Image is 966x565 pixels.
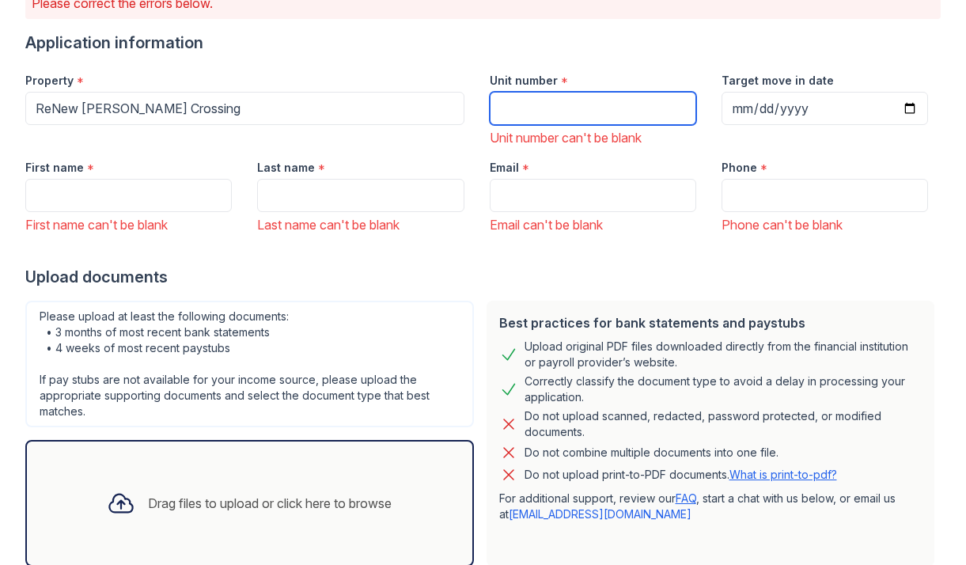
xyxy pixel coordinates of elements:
[525,374,922,405] div: Correctly classify the document type to avoid a delay in processing your application.
[257,215,464,234] div: Last name can't be blank
[525,408,922,440] div: Do not upload scanned, redacted, password protected, or modified documents.
[509,507,691,521] a: [EMAIL_ADDRESS][DOMAIN_NAME]
[722,160,757,176] label: Phone
[25,73,74,89] label: Property
[676,491,696,505] a: FAQ
[525,339,922,370] div: Upload original PDF files downloaded directly from the financial institution or payroll provider’...
[499,313,922,332] div: Best practices for bank statements and paystubs
[729,468,837,481] a: What is print-to-pdf?
[148,494,392,513] div: Drag files to upload or click here to browse
[25,32,941,54] div: Application information
[25,301,474,427] div: Please upload at least the following documents: • 3 months of most recent bank statements • 4 wee...
[722,215,928,234] div: Phone can't be blank
[25,215,232,234] div: First name can't be blank
[525,443,778,462] div: Do not combine multiple documents into one file.
[490,128,696,147] div: Unit number can't be blank
[490,215,696,234] div: Email can't be blank
[25,160,84,176] label: First name
[525,467,837,483] p: Do not upload print-to-PDF documents.
[490,160,519,176] label: Email
[499,491,922,522] p: For additional support, review our , start a chat with us below, or email us at
[25,266,941,288] div: Upload documents
[257,160,315,176] label: Last name
[490,73,558,89] label: Unit number
[722,73,834,89] label: Target move in date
